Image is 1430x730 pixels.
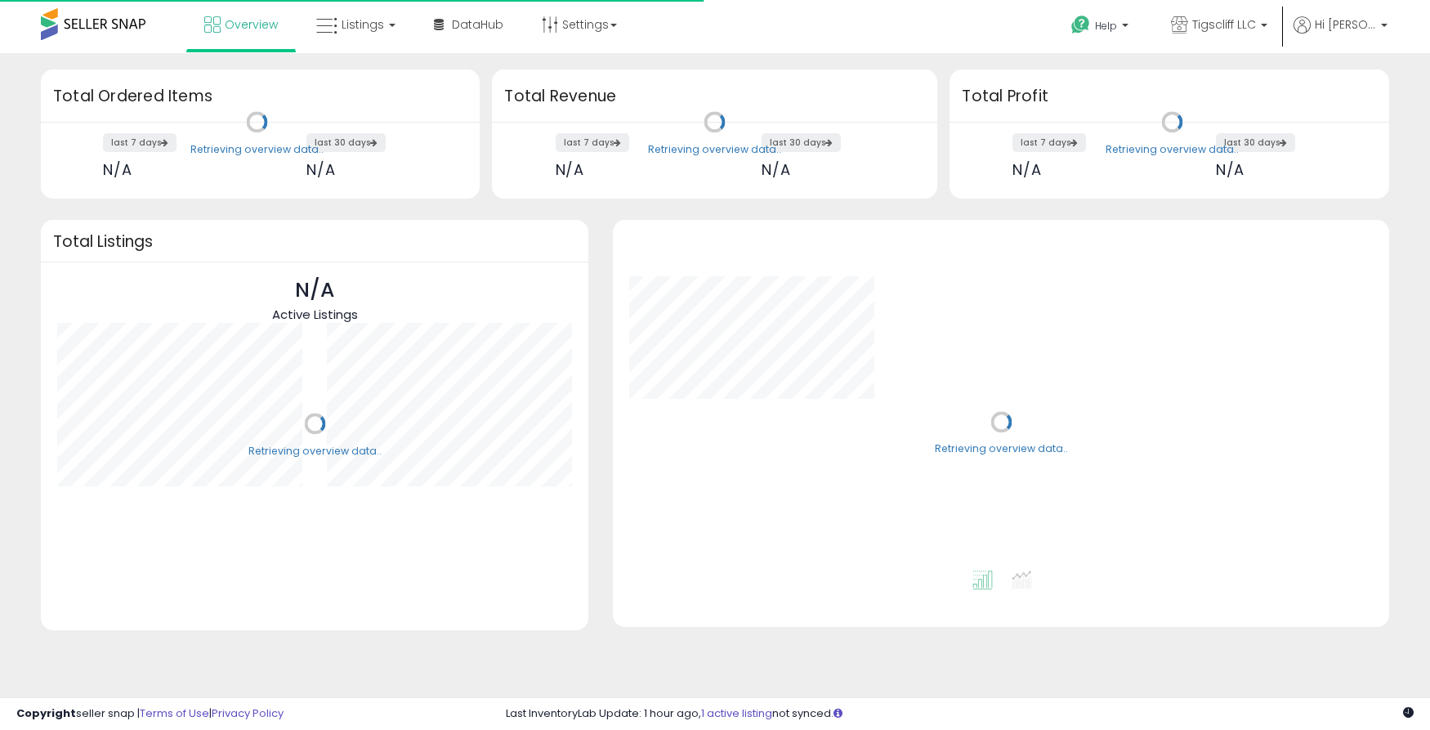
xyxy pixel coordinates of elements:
[452,16,503,33] span: DataHub
[1058,2,1145,53] a: Help
[342,16,384,33] span: Listings
[1315,16,1376,33] span: Hi [PERSON_NAME]
[225,16,278,33] span: Overview
[1106,142,1239,157] div: Retrieving overview data..
[16,706,284,722] div: seller snap | |
[140,705,209,721] a: Terms of Use
[16,705,76,721] strong: Copyright
[1095,19,1117,33] span: Help
[190,142,324,157] div: Retrieving overview data..
[1294,16,1388,53] a: Hi [PERSON_NAME]
[648,142,781,157] div: Retrieving overview data..
[935,442,1068,457] div: Retrieving overview data..
[833,708,842,719] i: Click here to read more about un-synced listings.
[506,706,1414,722] div: Last InventoryLab Update: 1 hour ago, not synced.
[701,705,772,721] a: 1 active listing
[248,444,382,459] div: Retrieving overview data..
[1192,16,1256,33] span: Tigscliff LLC
[212,705,284,721] a: Privacy Policy
[1070,15,1091,35] i: Get Help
